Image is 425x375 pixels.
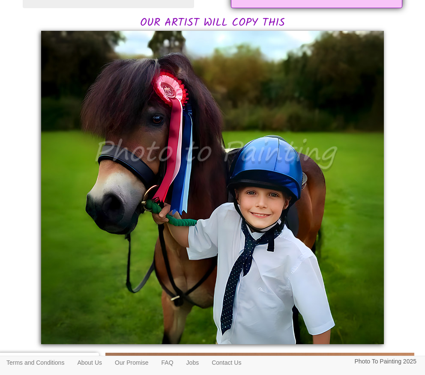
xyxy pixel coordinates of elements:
[354,356,416,367] p: Photo To Painting 2025
[155,356,180,369] a: FAQ
[71,356,108,369] a: About Us
[41,31,384,344] img: Cole, please would you:
[205,356,248,369] a: Contact Us
[108,356,155,369] a: Our Promise
[180,356,206,369] a: Jobs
